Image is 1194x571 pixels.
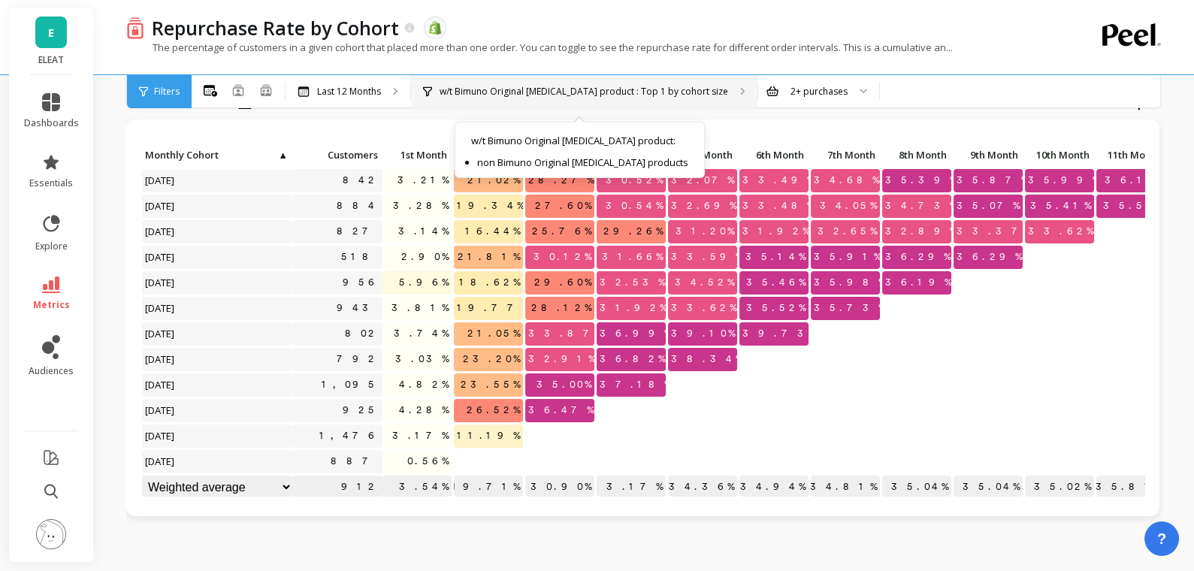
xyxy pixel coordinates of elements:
[142,450,179,473] span: [DATE]
[597,322,674,345] span: 36.99%
[742,246,809,268] span: 35.14%
[811,169,882,192] span: 34.68%
[882,476,951,498] p: 35.04%
[1100,195,1165,217] span: 35.52%
[603,195,666,217] span: 30.54%
[525,476,594,498] p: 30.90%
[385,149,447,161] span: 1st Month
[954,169,1031,192] span: 35.87%
[142,424,179,447] span: [DATE]
[396,373,452,396] span: 4.82%
[525,169,597,192] span: 28.27%
[1096,476,1165,498] p: 35.81%
[389,424,452,447] span: 3.17%
[1024,144,1096,168] div: Toggle SortBy
[739,195,817,217] span: 33.48%
[811,297,888,319] span: 35.73%
[596,144,667,168] div: Toggle SortBy
[668,246,745,268] span: 33.59%
[671,149,733,161] span: 5th Month
[388,297,452,319] span: 3.81%
[1025,144,1094,165] p: 10th Month
[597,271,668,294] span: 32.53%
[534,373,594,396] span: 35.00%
[528,297,594,319] span: 28.12%
[319,373,382,396] a: 1,095
[33,299,70,311] span: metrics
[815,220,880,243] span: 32.65%
[742,149,804,161] span: 6th Month
[142,322,179,345] span: [DATE]
[1096,144,1167,168] div: Toggle SortBy
[599,246,666,268] span: 31.66%
[292,144,363,168] div: Toggle SortBy
[292,476,382,498] p: 912
[142,399,179,421] span: [DATE]
[957,149,1018,161] span: 9th Month
[454,195,527,217] span: 19.34%
[460,348,523,370] span: 23.20%
[600,220,666,243] span: 29.26%
[597,476,666,498] p: 33.17%
[531,271,594,294] span: 29.60%
[525,144,594,165] p: 3rd Month
[142,297,179,319] span: [DATE]
[142,348,179,370] span: [DATE]
[334,220,382,243] a: 827
[48,24,54,41] span: E
[338,246,382,268] a: 518
[814,149,875,161] span: 7th Month
[739,322,823,345] span: 39.73%
[126,41,953,54] p: The percentage of customers in a given cohort that placed more than one order. You can toggle to ...
[340,399,382,421] a: 925
[811,271,888,294] span: 35.98%
[597,348,668,370] span: 36.82%
[673,220,737,243] span: 31.20%
[668,348,745,370] span: 38.34%
[142,169,179,192] span: [DATE]
[394,169,452,192] span: 3.21%
[1025,476,1094,498] p: 35.02%
[142,271,179,294] span: [DATE]
[152,15,399,41] p: Repurchase Rate by Cohort
[145,149,277,161] span: Monthly Cohort
[668,476,737,498] p: 34.36%
[455,246,523,268] span: 21.81%
[1144,521,1179,556] button: ?
[1025,220,1096,243] span: 33.62%
[154,86,180,98] span: Filters
[292,144,382,165] p: Customers
[316,424,382,447] a: 1,476
[462,220,523,243] span: 16.44%
[24,117,79,129] span: dashboards
[954,144,1023,165] p: 9th Month
[739,144,809,165] p: 6th Month
[1028,149,1090,161] span: 10th Month
[524,144,596,168] div: Toggle SortBy
[142,373,179,396] span: [DATE]
[743,297,809,319] span: 35.52%
[295,149,378,161] span: Customers
[29,365,74,377] span: audiences
[464,322,523,345] span: 21.05%
[667,144,739,168] div: Toggle SortBy
[334,195,382,217] a: 884
[340,169,382,192] a: 842
[382,476,452,498] p: 3.54%
[454,297,533,319] span: 19.77%
[954,246,1025,268] span: 36.29%
[142,220,179,243] span: [DATE]
[954,476,1023,498] p: 35.04%
[126,17,144,38] img: header icon
[668,169,737,192] span: 32.07%
[36,519,66,549] img: profile picture
[1102,169,1165,192] span: 36.10%
[1157,528,1166,549] span: ?
[392,348,452,370] span: 3.03%
[743,271,809,294] span: 35.46%
[532,195,594,217] span: 27.60%
[35,240,68,252] span: explore
[453,144,524,168] div: Toggle SortBy
[882,169,960,192] span: 35.39%
[882,246,954,268] span: 36.29%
